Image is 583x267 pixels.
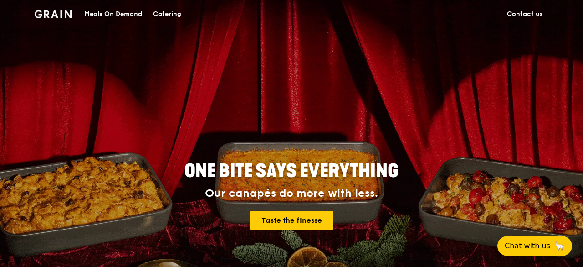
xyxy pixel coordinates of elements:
[84,0,142,28] div: Meals On Demand
[148,0,187,28] a: Catering
[35,10,72,18] img: Grain
[497,236,572,256] button: Chat with us🦙
[153,0,181,28] div: Catering
[501,0,548,28] a: Contact us
[250,211,333,230] a: Taste the finesse
[128,187,455,200] div: Our canapés do more with less.
[184,160,399,182] span: ONE BITE SAYS EVERYTHING
[505,241,550,251] span: Chat with us
[554,241,565,251] span: 🦙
